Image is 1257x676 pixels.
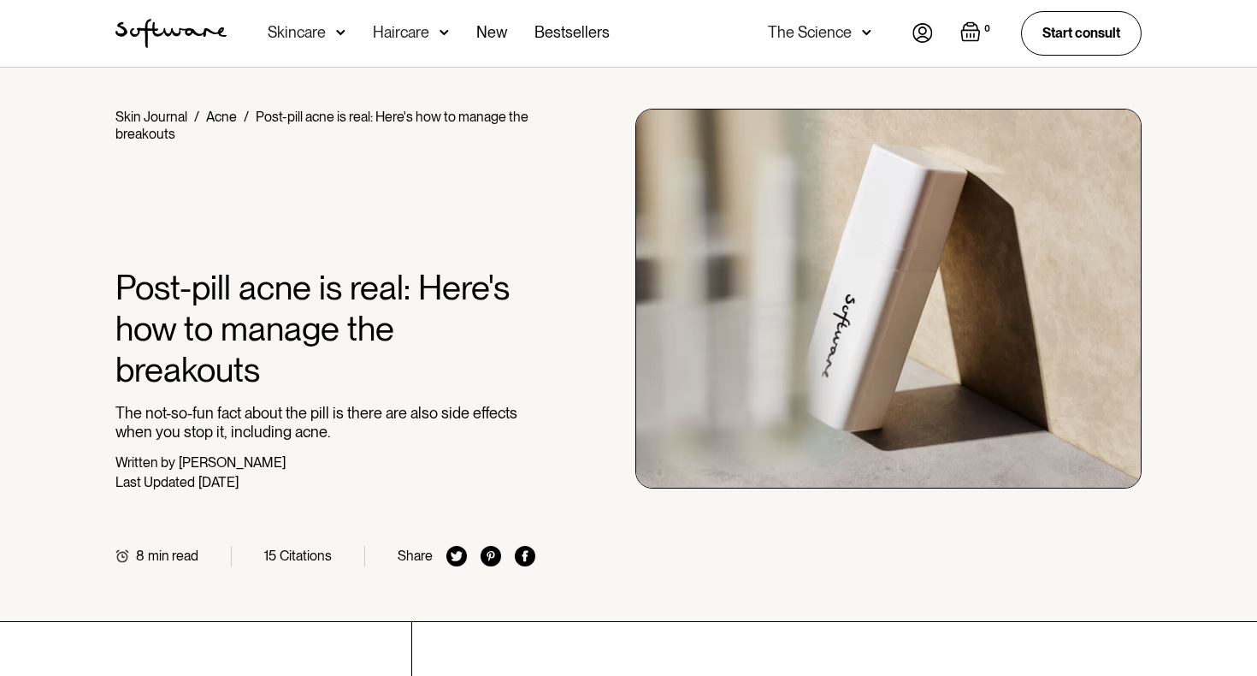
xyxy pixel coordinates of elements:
[515,546,535,566] img: facebook icon
[115,404,535,441] p: The not-so-fun fact about the pill is there are also side effects when you stop it, including acne.
[862,24,871,41] img: arrow down
[115,267,535,390] h1: Post-pill acne is real: Here's how to manage the breakouts
[440,24,449,41] img: arrow down
[1021,11,1142,55] a: Start consult
[198,474,239,490] div: [DATE]
[115,19,227,48] a: home
[194,109,199,125] div: /
[206,109,237,125] a: Acne
[115,19,227,48] img: Software Logo
[446,546,467,566] img: twitter icon
[280,548,332,564] div: Citations
[244,109,249,125] div: /
[179,454,286,471] div: [PERSON_NAME]
[768,24,852,41] div: The Science
[115,109,187,125] a: Skin Journal
[960,21,994,45] a: Open empty cart
[264,548,276,564] div: 15
[268,24,326,41] div: Skincare
[398,548,433,564] div: Share
[481,546,501,566] img: pinterest icon
[373,24,429,41] div: Haircare
[136,548,145,564] div: 8
[336,24,345,41] img: arrow down
[981,21,994,37] div: 0
[115,474,195,490] div: Last Updated
[115,109,528,142] div: Post-pill acne is real: Here's how to manage the breakouts
[115,454,175,471] div: Written by
[148,548,198,564] div: min read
